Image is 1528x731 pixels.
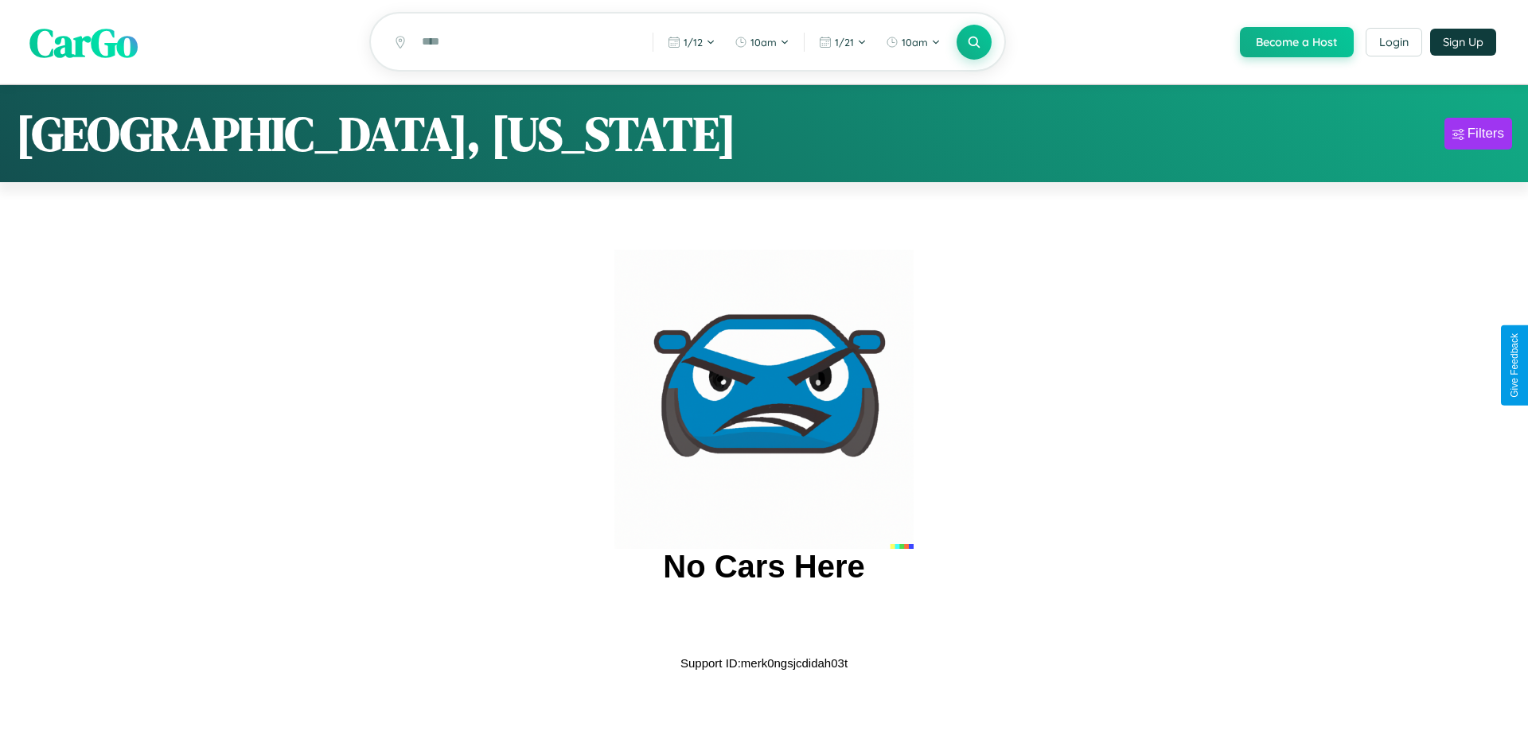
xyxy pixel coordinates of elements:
span: 1 / 21 [835,36,854,49]
p: Support ID: merk0ngsjcdidah03t [680,652,848,674]
div: Give Feedback [1509,333,1520,398]
h2: No Cars Here [663,549,864,585]
button: Sign Up [1430,29,1496,56]
span: 10am [750,36,777,49]
button: 10am [727,29,797,55]
span: 10am [902,36,928,49]
button: Become a Host [1240,27,1354,57]
h1: [GEOGRAPHIC_DATA], [US_STATE] [16,101,736,166]
span: CarGo [29,14,138,69]
div: Filters [1468,126,1504,142]
img: car [614,250,914,549]
button: Login [1366,28,1422,56]
button: 1/12 [660,29,723,55]
button: 10am [878,29,949,55]
button: Filters [1444,118,1512,150]
button: 1/21 [811,29,875,55]
span: 1 / 12 [684,36,703,49]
